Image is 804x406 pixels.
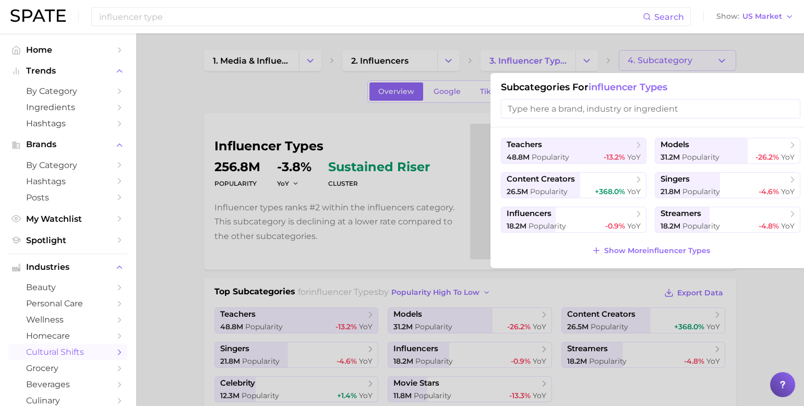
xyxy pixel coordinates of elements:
[507,140,542,150] span: teachers
[26,66,110,76] span: Trends
[8,157,127,173] a: by Category
[501,172,646,198] button: content creators26.5m Popularity+368.0% YoY
[26,298,110,308] span: personal care
[8,137,127,152] button: Brands
[661,221,680,231] span: 18.2m
[589,243,713,258] button: Show Moreinfluencer types
[682,152,719,162] span: Popularity
[507,209,551,219] span: influencers
[682,187,720,196] span: Popularity
[627,187,641,196] span: YoY
[655,207,800,233] button: streamers18.2m Popularity-4.8% YoY
[755,152,779,162] span: -26.2%
[759,187,779,196] span: -4.6%
[532,152,569,162] span: Popularity
[98,8,643,26] input: Search here for a brand, industry, or ingredient
[682,221,720,231] span: Popularity
[8,63,127,79] button: Trends
[627,152,641,162] span: YoY
[781,187,795,196] span: YoY
[8,279,127,295] a: beauty
[8,189,127,206] a: Posts
[8,99,127,115] a: Ingredients
[8,232,127,248] a: Spotlight
[589,81,667,93] span: influencer types
[26,102,110,112] span: Ingredients
[26,45,110,55] span: Home
[507,221,526,231] span: 18.2m
[661,209,701,219] span: streamers
[26,140,110,149] span: Brands
[8,295,127,312] a: personal care
[661,174,690,184] span: singers
[501,207,646,233] button: influencers18.2m Popularity-0.9% YoY
[627,221,641,231] span: YoY
[507,152,530,162] span: 48.8m
[26,86,110,96] span: by Category
[781,152,795,162] span: YoY
[654,12,684,22] span: Search
[26,176,110,186] span: Hashtags
[661,152,680,162] span: 31.2m
[26,363,110,373] span: grocery
[26,262,110,272] span: Industries
[8,344,127,360] a: cultural shifts
[501,99,800,118] input: Type here a brand, industry or ingredient
[26,347,110,357] span: cultural shifts
[604,246,710,255] span: Show More influencer types
[501,138,646,164] button: teachers48.8m Popularity-13.2% YoY
[26,235,110,245] span: Spotlight
[8,42,127,58] a: Home
[8,376,127,392] a: beverages
[759,221,779,231] span: -4.8%
[604,152,625,162] span: -13.2%
[26,379,110,389] span: beverages
[26,396,110,405] span: culinary
[661,187,680,196] span: 21.8m
[501,81,800,93] h1: Subcategories for
[8,328,127,344] a: homecare
[26,193,110,202] span: Posts
[26,331,110,341] span: homecare
[716,14,739,19] span: Show
[529,221,566,231] span: Popularity
[8,211,127,227] a: My Watchlist
[8,360,127,376] a: grocery
[26,118,110,128] span: Hashtags
[595,187,625,196] span: +368.0%
[26,160,110,170] span: by Category
[10,9,66,22] img: SPATE
[8,312,127,328] a: wellness
[507,174,575,184] span: content creators
[8,83,127,99] a: by Category
[605,221,625,231] span: -0.9%
[781,221,795,231] span: YoY
[507,187,528,196] span: 26.5m
[8,115,127,132] a: Hashtags
[26,282,110,292] span: beauty
[8,173,127,189] a: Hashtags
[742,14,782,19] span: US Market
[661,140,689,150] span: models
[655,172,800,198] button: singers21.8m Popularity-4.6% YoY
[530,187,568,196] span: Popularity
[714,10,796,23] button: ShowUS Market
[26,214,110,224] span: My Watchlist
[26,315,110,325] span: wellness
[8,259,127,275] button: Industries
[655,138,800,164] button: models31.2m Popularity-26.2% YoY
